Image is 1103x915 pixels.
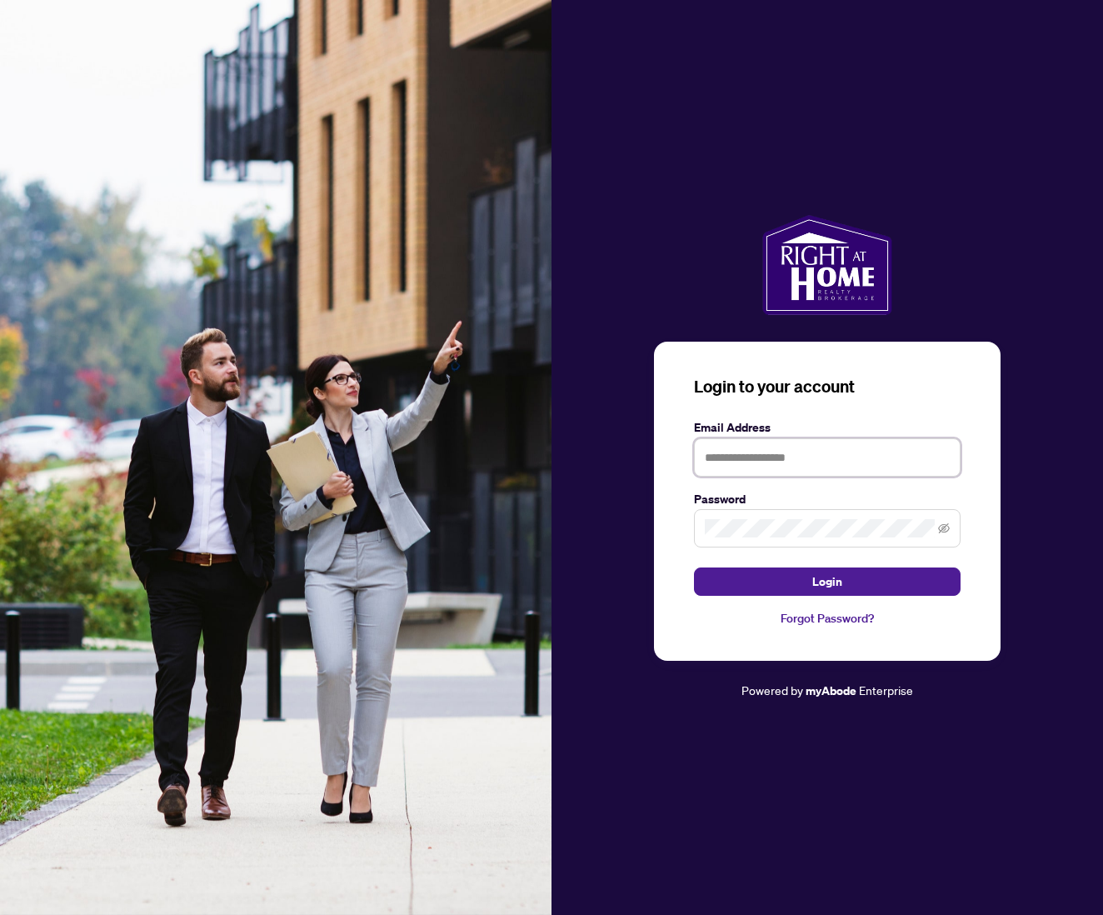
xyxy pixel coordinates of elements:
[694,609,961,627] a: Forgot Password?
[806,682,856,700] a: myAbode
[694,490,961,508] label: Password
[812,568,842,595] span: Login
[741,682,803,697] span: Powered by
[762,215,891,315] img: ma-logo
[938,522,950,534] span: eye-invisible
[694,567,961,596] button: Login
[694,418,961,437] label: Email Address
[859,682,913,697] span: Enterprise
[694,375,961,398] h3: Login to your account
